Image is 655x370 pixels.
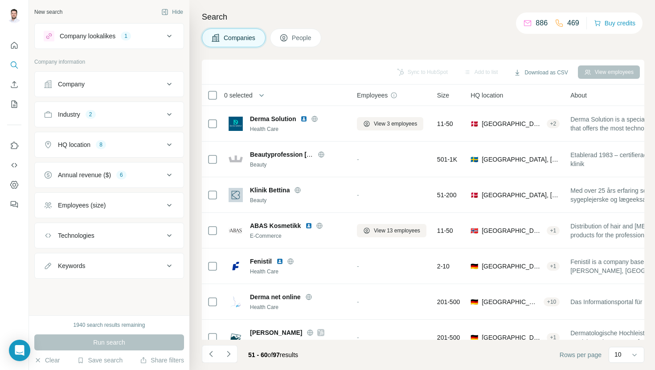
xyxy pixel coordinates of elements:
[58,80,85,89] div: Company
[58,201,106,210] div: Employees (size)
[547,262,560,270] div: + 1
[305,222,312,229] img: LinkedIn logo
[547,333,560,342] div: + 1
[471,155,478,164] span: 🇸🇪
[250,125,346,133] div: Health Care
[58,231,94,240] div: Technologies
[594,17,635,29] button: Buy credits
[35,104,184,125] button: Industry2
[9,340,30,361] div: Open Intercom Messenger
[7,9,21,23] img: Avatar
[268,351,273,358] span: of
[229,259,243,272] img: Logo of Fenistil
[77,356,123,365] button: Save search
[60,32,115,41] div: Company lookalikes
[547,227,560,235] div: + 1
[229,117,243,131] img: Logo of Derma Solution
[58,261,85,270] div: Keywords
[482,297,540,306] span: [GEOGRAPHIC_DATA], [GEOGRAPHIC_DATA]
[250,221,301,230] span: ABAS Kosmetikk
[536,18,548,28] p: 886
[7,57,21,73] button: Search
[437,191,457,199] span: 51-200
[250,114,296,123] span: Derma Solution
[273,351,280,358] span: 97
[229,330,243,345] img: Logo of Dr Dennis Gross
[357,334,359,341] span: -
[250,257,272,266] span: Fenistil
[250,293,301,301] span: Derma net online
[437,262,450,271] span: 2-10
[471,91,503,100] span: HQ location
[86,110,96,118] div: 2
[34,356,60,365] button: Clear
[250,268,346,276] div: Health Care
[224,33,256,42] span: Companies
[229,188,243,202] img: Logo of Klinik Bettina
[357,117,423,130] button: View 3 employees
[250,151,371,158] span: Beautyprofession [GEOGRAPHIC_DATA]
[7,37,21,53] button: Quick start
[250,303,346,311] div: Health Care
[155,5,189,19] button: Hide
[35,195,184,216] button: Employees (size)
[202,345,220,363] button: Navigate to previous page
[276,258,283,265] img: LinkedIn logo
[357,298,359,305] span: -
[482,119,543,128] span: [GEOGRAPHIC_DATA], [GEOGRAPHIC_DATA] of [GEOGRAPHIC_DATA]
[357,224,426,237] button: View 13 employees
[7,138,21,154] button: Use Surfe on LinkedIn
[224,91,253,100] span: 0 selected
[292,33,312,42] span: People
[7,77,21,93] button: Enrich CSV
[58,110,80,119] div: Industry
[357,191,359,199] span: -
[471,333,478,342] span: 🇩🇪
[7,157,21,173] button: Use Surfe API
[7,196,21,212] button: Feedback
[357,263,359,270] span: -
[614,350,622,359] p: 10
[220,345,237,363] button: Navigate to next page
[58,140,90,149] div: HQ location
[437,91,449,100] span: Size
[482,262,543,271] span: [GEOGRAPHIC_DATA], [GEOGRAPHIC_DATA]
[35,25,184,47] button: Company lookalikes1
[374,227,420,235] span: View 13 employees
[508,66,574,79] button: Download as CSV
[300,115,307,122] img: LinkedIn logo
[471,191,478,199] span: 🇩🇰
[74,321,145,329] div: 1940 search results remaining
[35,73,184,95] button: Company
[437,226,453,235] span: 11-50
[250,196,346,204] div: Beauty
[374,120,417,128] span: View 3 employees
[471,297,478,306] span: 🇩🇪
[482,333,543,342] span: [GEOGRAPHIC_DATA], [GEOGRAPHIC_DATA]
[7,177,21,193] button: Dashboard
[357,91,388,100] span: Employees
[437,155,457,164] span: 501-1K
[560,350,602,359] span: Rows per page
[35,134,184,155] button: HQ location8
[35,225,184,246] button: Technologies
[471,262,478,271] span: 🇩🇪
[570,91,587,100] span: About
[202,11,644,23] h4: Search
[229,152,243,167] img: Logo of Beautyprofession Sweden
[58,171,111,179] div: Annual revenue ($)
[250,339,346,347] div: Health Care
[140,356,184,365] button: Share filters
[248,351,298,358] span: results
[357,156,359,163] span: -
[482,191,560,199] span: [GEOGRAPHIC_DATA], [GEOGRAPHIC_DATA]
[250,328,302,337] span: [PERSON_NAME]
[35,255,184,276] button: Keywords
[34,58,184,66] p: Company information
[437,119,453,128] span: 11-50
[96,141,106,149] div: 8
[229,224,243,238] img: Logo of ABAS Kosmetikk
[471,226,478,235] span: 🇳🇴
[229,295,243,309] img: Logo of Derma net online
[567,18,579,28] p: 469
